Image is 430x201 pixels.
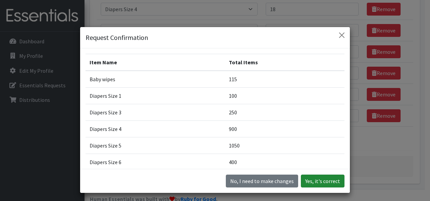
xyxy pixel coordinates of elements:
td: 115 [225,71,344,88]
td: Baby wipes [86,71,225,88]
td: Diapers Size 1 [86,87,225,104]
td: 250 [225,104,344,120]
button: Close [336,30,347,41]
button: Yes, it's correct [301,175,344,187]
td: Diapers Size 5 [86,137,225,154]
h5: Request Confirmation [86,32,148,43]
td: 400 [225,154,344,170]
td: Diapers Size 4 [86,120,225,137]
button: No I need to make changes [226,175,298,187]
td: 100 [225,87,344,104]
td: 1050 [225,137,344,154]
td: Diapers Size 3 [86,104,225,120]
td: Diapers Size 6 [86,154,225,170]
th: Total Items [225,54,344,71]
td: 900 [225,120,344,137]
th: Item Name [86,54,225,71]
